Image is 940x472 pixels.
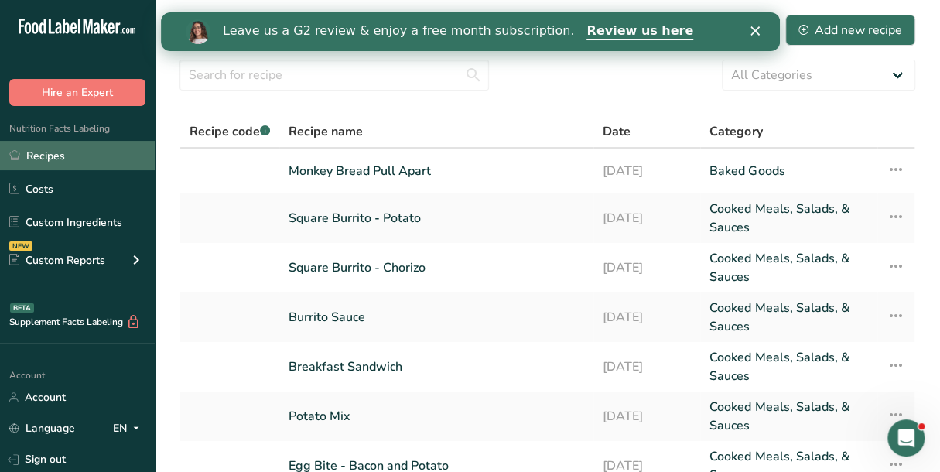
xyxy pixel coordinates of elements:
[709,398,868,435] a: Cooked Meals, Salads, & Sauces
[709,155,868,187] a: Baked Goods
[709,348,868,385] a: Cooked Meals, Salads, & Sauces
[798,21,902,39] div: Add new recipe
[603,249,691,286] a: [DATE]
[9,252,105,268] div: Custom Reports
[709,122,762,141] span: Category
[10,303,34,313] div: BETA
[9,241,32,251] div: NEW
[289,249,584,286] a: Square Burrito - Chorizo
[289,348,584,385] a: Breakfast Sandwich
[887,419,925,457] iframe: Intercom live chat
[113,419,145,438] div: EN
[709,299,868,336] a: Cooked Meals, Salads, & Sauces
[603,122,631,141] span: Date
[289,155,584,187] a: Monkey Bread Pull Apart
[289,398,584,435] a: Potato Mix
[9,415,75,442] a: Language
[161,12,780,51] iframe: Intercom live chat banner
[709,200,868,237] a: Cooked Meals, Salads, & Sauces
[603,200,691,237] a: [DATE]
[603,155,691,187] a: [DATE]
[603,398,691,435] a: [DATE]
[9,79,145,106] button: Hire an Expert
[179,60,489,91] input: Search for recipe
[289,122,363,141] span: Recipe name
[590,14,605,23] div: Close
[785,15,915,46] button: Add new recipe
[190,123,270,140] span: Recipe code
[709,249,868,286] a: Cooked Meals, Salads, & Sauces
[289,299,584,336] a: Burrito Sauce
[603,348,691,385] a: [DATE]
[289,200,584,237] a: Square Burrito - Potato
[603,299,691,336] a: [DATE]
